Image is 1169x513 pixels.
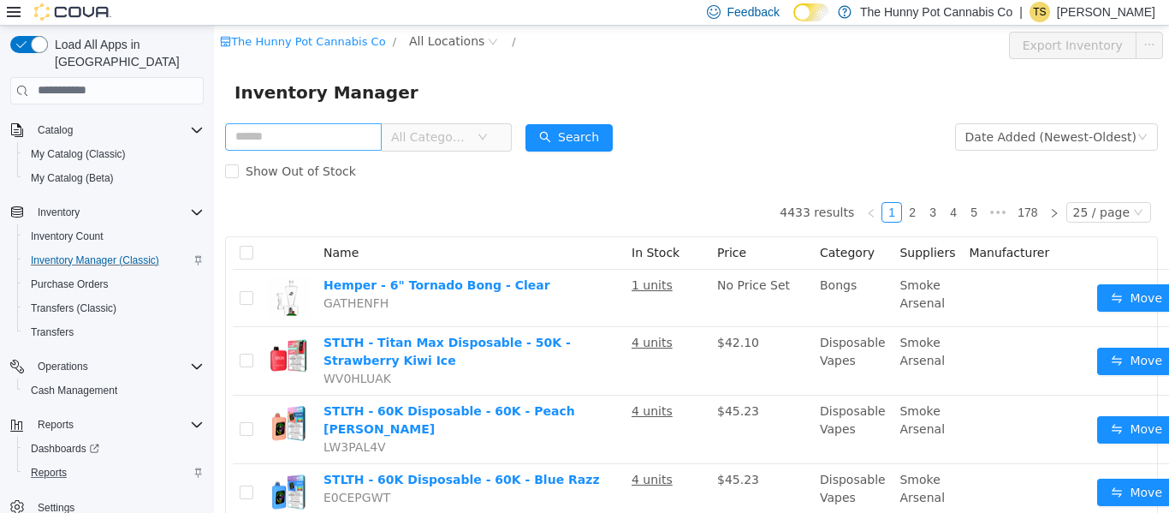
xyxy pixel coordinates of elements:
[599,370,679,438] td: Disposable Vapes
[709,176,729,197] li: 3
[1057,2,1155,22] p: [PERSON_NAME]
[38,123,73,137] span: Catalog
[24,250,204,271] span: Inventory Manager (Classic)
[883,453,962,480] button: icon: swapMove
[179,9,182,22] span: /
[21,53,215,81] span: Inventory Manager
[17,272,211,296] button: Purchase Orders
[798,177,828,196] a: 178
[883,259,962,286] button: icon: swapMove
[606,220,661,234] span: Category
[685,379,731,410] span: Smoke Arsenal
[38,360,88,373] span: Operations
[31,415,204,435] span: Reports
[17,166,211,190] button: My Catalog (Beta)
[418,310,459,324] u: 4 units
[38,418,74,432] span: Reports
[17,437,211,461] a: Dashboards
[31,147,126,161] span: My Catalog (Classic)
[24,144,204,164] span: My Catalog (Classic)
[24,168,204,188] span: My Catalog (Beta)
[110,447,386,461] a: STLTH - 60K Disposable - 60K - Blue Razz
[835,182,846,193] i: icon: right
[923,106,934,118] i: icon: down
[503,310,545,324] span: $42.10
[503,447,545,461] span: $45.23
[17,248,211,272] button: Inventory Manager (Classic)
[883,391,962,418] button: icon: swapMove
[177,103,255,120] span: All Categories
[31,254,159,267] span: Inventory Manager (Classic)
[685,253,731,284] span: Smoke Arsenal
[751,177,769,196] a: 5
[110,253,336,266] a: Hemper - 6" Tornado Bong - Clear
[1033,2,1046,22] span: TS
[38,206,80,219] span: Inventory
[24,322,80,343] a: Transfers
[24,226,110,247] a: Inventory Count
[418,379,459,392] u: 4 units
[24,168,121,188] a: My Catalog (Beta)
[25,139,149,152] span: Show Out of Stock
[24,380,124,401] a: Cash Management
[3,413,211,437] button: Reports
[53,445,96,488] img: STLTH - 60K Disposable - 60K - Blue Razz hero shot
[24,462,204,483] span: Reports
[53,377,96,420] img: STLTH - 60K Disposable - 60K - Peach Berry hero shot
[418,253,459,266] u: 1 units
[31,202,86,223] button: Inventory
[31,442,99,456] span: Dashboards
[17,320,211,344] button: Transfers
[24,438,106,459] a: Dashboards
[685,310,731,342] span: Smoke Arsenal
[24,274,204,295] span: Purchase Orders
[31,230,104,243] span: Inventory Count
[298,9,301,22] span: /
[751,98,923,124] div: Date Added (Newest-Oldest)
[566,176,640,197] li: 4433 results
[24,298,204,319] span: Transfers (Classic)
[652,182,662,193] i: icon: left
[31,356,95,377] button: Operations
[919,182,929,194] i: icon: down
[48,36,204,70] span: Load All Apps in [GEOGRAPHIC_DATA]
[17,296,211,320] button: Transfers (Classic)
[793,21,794,22] span: Dark Mode
[24,250,166,271] a: Inventory Manager (Classic)
[647,176,668,197] li: Previous Page
[53,251,96,294] img: Hemper - 6" Tornado Bong - Clear hero shot
[418,220,466,234] span: In Stock
[17,142,211,166] button: My Catalog (Classic)
[830,176,851,197] li: Next Page
[3,200,211,224] button: Inventory
[727,3,780,21] span: Feedback
[503,220,532,234] span: Price
[795,6,923,33] button: Export Inventory
[1019,2,1023,22] p: |
[110,310,357,342] a: STLTH - Titan Max Disposable - 50K - Strawberry Kiwi Ice
[24,438,204,459] span: Dashboards
[730,177,749,196] a: 4
[688,176,709,197] li: 2
[793,3,829,21] input: Dark Mode
[24,322,204,343] span: Transfers
[1030,2,1050,22] div: Tash Slothouber
[110,465,176,479] span: E0CEPGWT
[503,379,545,392] span: $45.23
[31,415,80,435] button: Reports
[31,301,116,315] span: Transfers (Classic)
[24,274,116,295] a: Purchase Orders
[6,9,171,22] a: icon: shopThe Hunny Pot Cannabis Co
[17,224,211,248] button: Inventory Count
[729,176,750,197] li: 4
[24,462,74,483] a: Reports
[860,2,1012,22] p: The Hunny Pot Cannabis Co
[31,202,204,223] span: Inventory
[689,177,708,196] a: 2
[31,356,204,377] span: Operations
[24,144,133,164] a: My Catalog (Classic)
[599,301,679,370] td: Disposable Vapes
[883,322,962,349] button: icon: swapMove
[31,120,80,140] button: Catalog
[770,176,798,197] span: •••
